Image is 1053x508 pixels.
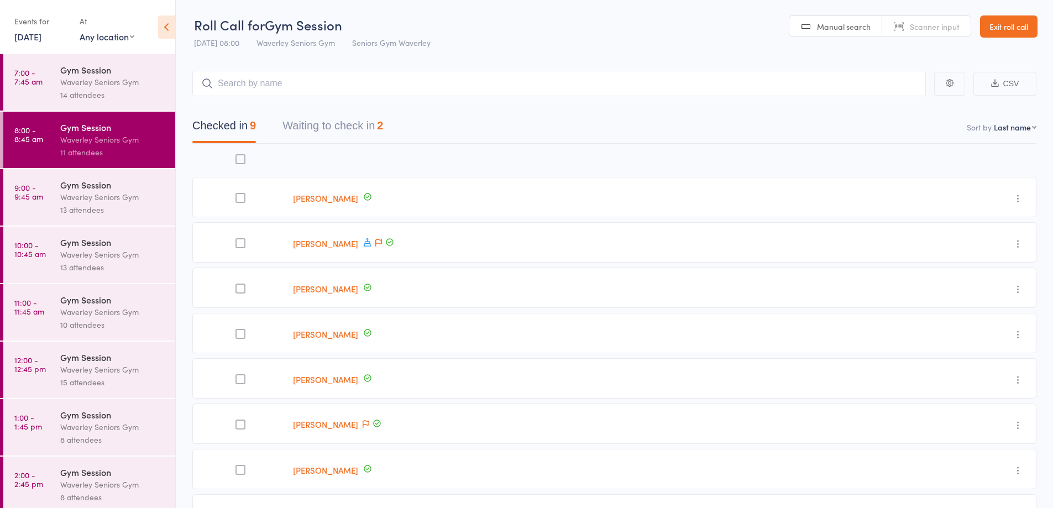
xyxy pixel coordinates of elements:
[60,76,166,88] div: Waverley Seniors Gym
[3,284,175,341] a: 11:00 -11:45 amGym SessionWaverley Seniors Gym10 attendees
[60,421,166,433] div: Waverley Seniors Gym
[60,491,166,504] div: 8 attendees
[60,466,166,478] div: Gym Session
[80,12,134,30] div: At
[60,191,166,203] div: Waverley Seniors Gym
[60,294,166,306] div: Gym Session
[967,122,992,133] label: Sort by
[60,121,166,133] div: Gym Session
[60,236,166,248] div: Gym Session
[14,240,46,258] time: 10:00 - 10:45 am
[3,342,175,398] a: 12:00 -12:45 pmGym SessionWaverley Seniors Gym15 attendees
[192,71,926,96] input: Search by name
[973,72,1036,96] button: CSV
[60,248,166,261] div: Waverley Seniors Gym
[60,261,166,274] div: 13 attendees
[60,306,166,318] div: Waverley Seniors Gym
[60,179,166,191] div: Gym Session
[293,238,358,249] a: [PERSON_NAME]
[60,64,166,76] div: Gym Session
[3,54,175,111] a: 7:00 -7:45 amGym SessionWaverley Seniors Gym14 attendees
[3,399,175,455] a: 1:00 -1:45 pmGym SessionWaverley Seniors Gym8 attendees
[14,68,43,86] time: 7:00 - 7:45 am
[60,318,166,331] div: 10 attendees
[3,227,175,283] a: 10:00 -10:45 amGym SessionWaverley Seniors Gym13 attendees
[60,363,166,376] div: Waverley Seniors Gym
[14,30,41,43] a: [DATE]
[14,413,42,431] time: 1:00 - 1:45 pm
[192,114,256,143] button: Checked in9
[60,376,166,389] div: 15 attendees
[910,21,960,32] span: Scanner input
[60,478,166,491] div: Waverley Seniors Gym
[352,37,431,48] span: Seniors Gym Waverley
[293,418,358,430] a: [PERSON_NAME]
[14,298,44,316] time: 11:00 - 11:45 am
[293,374,358,385] a: [PERSON_NAME]
[60,88,166,101] div: 14 attendees
[14,355,46,373] time: 12:00 - 12:45 pm
[377,119,383,132] div: 2
[60,351,166,363] div: Gym Session
[80,30,134,43] div: Any location
[994,122,1031,133] div: Last name
[265,15,342,34] span: Gym Session
[293,192,358,204] a: [PERSON_NAME]
[293,464,358,476] a: [PERSON_NAME]
[60,409,166,421] div: Gym Session
[14,125,43,143] time: 8:00 - 8:45 am
[3,169,175,226] a: 9:00 -9:45 amGym SessionWaverley Seniors Gym13 attendees
[60,146,166,159] div: 11 attendees
[817,21,871,32] span: Manual search
[60,133,166,146] div: Waverley Seniors Gym
[282,114,383,143] button: Waiting to check in2
[60,433,166,446] div: 8 attendees
[256,37,335,48] span: Waverley Seniors Gym
[194,15,265,34] span: Roll Call for
[293,328,358,340] a: [PERSON_NAME]
[194,37,239,48] span: [DATE] 08:00
[3,112,175,168] a: 8:00 -8:45 amGym SessionWaverley Seniors Gym11 attendees
[14,183,43,201] time: 9:00 - 9:45 am
[14,470,43,488] time: 2:00 - 2:45 pm
[14,12,69,30] div: Events for
[250,119,256,132] div: 9
[60,203,166,216] div: 13 attendees
[293,283,358,295] a: [PERSON_NAME]
[980,15,1038,38] a: Exit roll call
